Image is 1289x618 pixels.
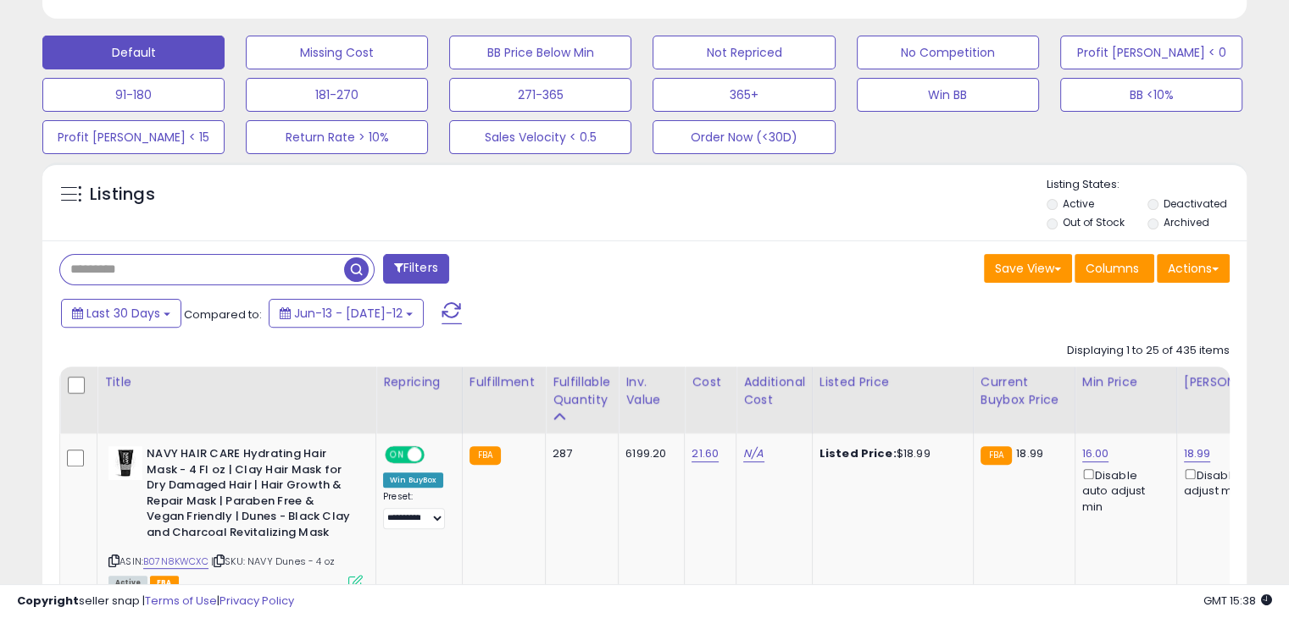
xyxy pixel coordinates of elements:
[86,305,160,322] span: Last 30 Days
[653,78,835,112] button: 365+
[820,446,960,461] div: $18.99
[104,373,369,391] div: Title
[449,120,631,154] button: Sales Velocity < 0.5
[90,183,155,207] h5: Listings
[422,448,449,462] span: OFF
[108,446,142,480] img: 41uvc7qnJ7L._SL40_.jpg
[1184,373,1285,391] div: [PERSON_NAME]
[1016,445,1043,461] span: 18.99
[984,254,1072,283] button: Save View
[294,305,403,322] span: Jun-13 - [DATE]-12
[211,555,335,568] span: | SKU: NAVY Dunes - 4 oz
[1075,254,1154,283] button: Columns
[1063,215,1125,229] label: Out of Stock
[17,593,294,610] div: seller snap | |
[625,373,677,409] div: Inv. value
[143,555,208,569] a: B07N8KWCXC
[820,445,897,461] b: Listed Price:
[692,445,719,462] a: 21.60
[1086,260,1139,277] span: Columns
[469,446,501,465] small: FBA
[1082,373,1170,391] div: Min Price
[145,593,217,609] a: Terms of Use
[1184,466,1279,499] div: Disable auto adjust max
[1047,177,1247,193] p: Listing States:
[1203,593,1272,609] span: 2025-08-12 15:38 GMT
[653,120,835,154] button: Order Now (<30D)
[692,373,729,391] div: Cost
[1063,196,1094,211] label: Active
[17,593,79,609] strong: Copyright
[857,36,1039,69] button: No Competition
[1157,254,1230,283] button: Actions
[1060,78,1242,112] button: BB <10%
[857,78,1039,112] button: Win BB
[1184,445,1211,462] a: 18.99
[42,36,225,69] button: Default
[1060,36,1242,69] button: Profit [PERSON_NAME] < 0
[1082,445,1109,462] a: 16.00
[625,446,671,461] div: 6199.20
[449,78,631,112] button: 271-365
[743,445,764,462] a: N/A
[383,373,455,391] div: Repricing
[469,373,538,391] div: Fulfillment
[743,373,805,409] div: Additional Cost
[1163,215,1208,229] label: Archived
[1082,466,1164,515] div: Disable auto adjust min
[61,299,181,328] button: Last 30 Days
[383,491,449,529] div: Preset:
[246,120,428,154] button: Return Rate > 10%
[246,78,428,112] button: 181-270
[246,36,428,69] button: Missing Cost
[553,373,611,409] div: Fulfillable Quantity
[1163,196,1226,211] label: Deactivated
[553,446,605,461] div: 287
[981,373,1068,409] div: Current Buybox Price
[383,472,443,488] div: Win BuyBox
[449,36,631,69] button: BB Price Below Min
[1067,343,1230,359] div: Displaying 1 to 25 of 435 items
[820,373,966,391] div: Listed Price
[269,299,424,328] button: Jun-13 - [DATE]-12
[386,448,408,462] span: ON
[42,78,225,112] button: 91-180
[184,306,262,323] span: Compared to:
[219,593,294,609] a: Privacy Policy
[981,446,1012,465] small: FBA
[42,120,225,154] button: Profit [PERSON_NAME] < 15
[383,254,449,284] button: Filters
[653,36,835,69] button: Not Repriced
[147,446,353,544] b: NAVY HAIR CARE Hydrating Hair Mask - 4 Fl oz | Clay Hair Mask for Dry Damaged Hair | Hair Growth ...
